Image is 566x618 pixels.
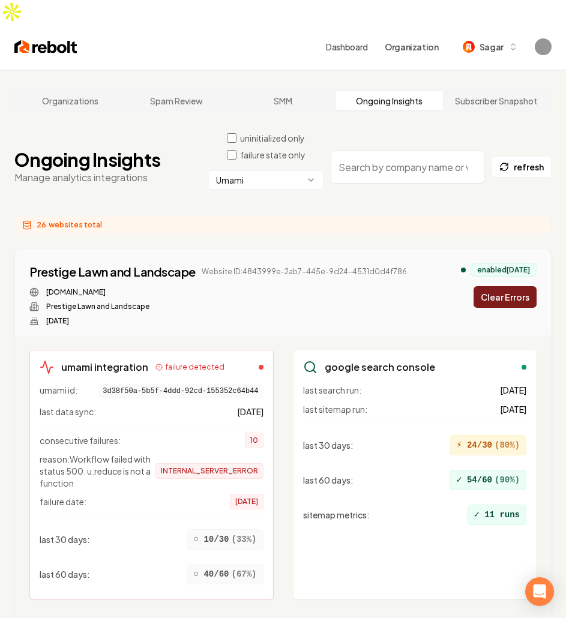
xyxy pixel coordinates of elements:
a: Spam Review [123,91,229,110]
span: ( 80 %) [495,439,520,451]
span: Website ID: 4843999e-2ab7-445e-9d24-4531d0d4f786 [202,267,407,277]
a: Subscriber Snapshot [443,91,549,110]
a: Organizations [17,91,123,110]
span: failure detected [165,362,224,372]
span: ○ [193,532,199,547]
a: [DOMAIN_NAME] [46,287,106,297]
span: [DATE] [500,403,526,415]
span: ( 67 %) [231,568,256,580]
span: 10 [245,433,263,448]
div: failed [259,365,263,370]
div: 40/60 [187,564,263,584]
span: 26 [37,220,46,230]
span: ✓ [474,508,480,522]
span: last 30 days : [40,533,90,545]
button: Clear Errors [474,286,537,308]
div: enabled [522,365,526,370]
img: Rebolt Logo [14,38,77,55]
span: consecutive failures: [40,434,121,446]
span: websites total [49,220,102,230]
span: ⚡ [456,438,462,452]
div: 24/30 [450,435,526,455]
h3: umami integration [61,360,148,374]
a: Dashboard [326,41,368,53]
span: ○ [193,567,199,581]
span: ( 90 %) [495,474,520,486]
a: SMM [230,91,336,110]
p: Manage analytics integrations [14,170,160,185]
button: Organization [378,36,446,58]
span: 3d38f50a-5b5f-4ddd-92cd-155352c64b44 [98,384,263,398]
div: 10/30 [187,529,263,550]
span: last search run: [303,384,361,396]
span: reason: Workflow failed with status 500: u.reduce is not a function [40,453,155,489]
span: last 60 days : [303,474,354,486]
span: INTERNAL_SERVER_ERROR [155,463,263,479]
button: Open user button [535,38,552,55]
span: last 60 days : [40,568,90,580]
span: failure date: [40,496,86,508]
span: Sagar [480,41,504,53]
img: Sagar [463,41,475,53]
input: Search by company name or website ID [331,150,484,184]
span: ( 33 %) [231,533,256,545]
div: 54/60 [450,470,526,490]
h3: google search console [325,360,435,374]
a: Prestige Lawn and Landscape [29,263,196,280]
button: refresh [492,156,552,178]
div: Website [29,287,407,297]
div: Open Intercom Messenger [525,577,554,606]
h1: Ongoing Insights [14,149,160,170]
span: last sitemap run: [303,403,367,415]
a: Ongoing Insights [336,91,442,110]
img: Sagar Soni [535,38,552,55]
div: 11 runs [468,505,526,525]
span: umami id: [40,384,77,398]
span: last 30 days : [303,439,354,451]
span: [DATE] [237,406,263,418]
div: analytics enabled [461,268,466,272]
label: failure state only [240,149,306,161]
div: enabled [DATE] [471,263,537,277]
span: [DATE] [230,494,263,509]
span: sitemap metrics : [303,509,370,521]
label: uninitialized only [240,132,305,144]
span: last data sync: [40,406,96,418]
span: ✓ [456,473,462,487]
span: [DATE] [500,384,526,396]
